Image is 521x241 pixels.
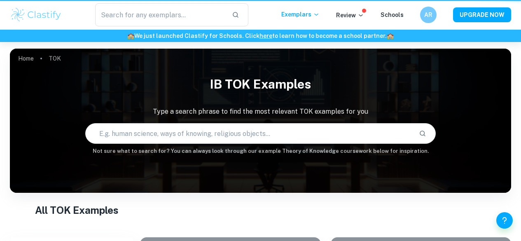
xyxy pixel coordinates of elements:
h1: All TOK Examples [35,203,486,218]
h6: Not sure what to search for? You can always look through our example Theory of Knowledge coursewo... [10,147,511,155]
p: Exemplars [281,10,320,19]
p: Type a search phrase to find the most relevant TOK examples for you [10,107,511,117]
a: Home [18,53,34,64]
img: Clastify logo [10,7,62,23]
a: Schools [381,12,404,18]
input: E.g. human science, ways of knowing, religious objects... [86,122,413,145]
h6: AR [424,10,433,19]
button: Help and Feedback [496,212,513,229]
input: Search for any exemplars... [95,3,225,26]
button: Search [416,126,430,140]
h6: We just launched Clastify for Schools. Click to learn how to become a school partner. [2,31,519,40]
span: 🏫 [387,33,394,39]
button: UPGRADE NOW [453,7,511,22]
p: TOK [49,54,61,63]
a: here [259,33,272,39]
p: Review [336,11,364,20]
h1: IB TOK examples [10,72,511,97]
button: AR [420,7,437,23]
span: 🏫 [127,33,134,39]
